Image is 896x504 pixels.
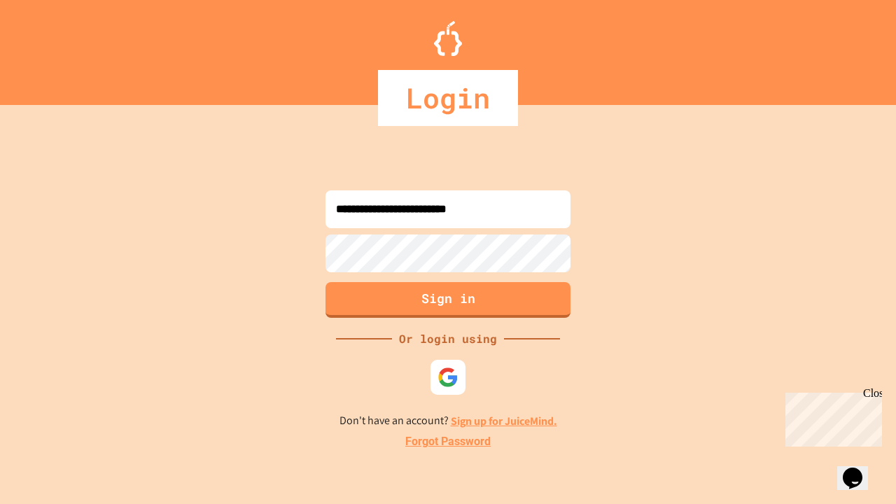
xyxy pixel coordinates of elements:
div: Chat with us now!Close [6,6,97,89]
iframe: chat widget [780,387,882,447]
div: Login [378,70,518,126]
img: Logo.svg [434,21,462,56]
p: Don't have an account? [339,412,557,430]
a: Forgot Password [405,433,491,450]
iframe: chat widget [837,448,882,490]
a: Sign up for JuiceMind. [451,414,557,428]
button: Sign in [325,282,570,318]
div: Or login using [392,330,504,347]
img: google-icon.svg [437,367,458,388]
